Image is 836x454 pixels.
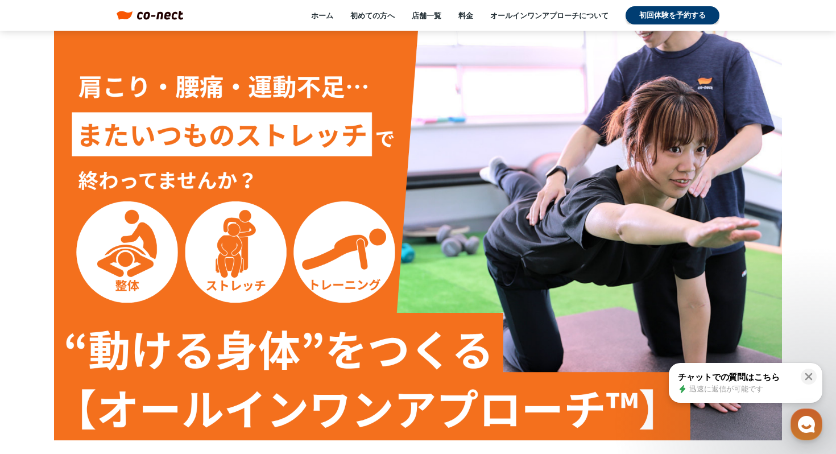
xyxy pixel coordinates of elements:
a: オールインワンアプローチについて [490,10,609,20]
a: 料金 [458,10,473,20]
a: ホーム [311,10,333,20]
a: 初回体験を予約する [626,6,719,24]
a: 初めての方へ [350,10,395,20]
a: 店舗一覧 [412,10,441,20]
